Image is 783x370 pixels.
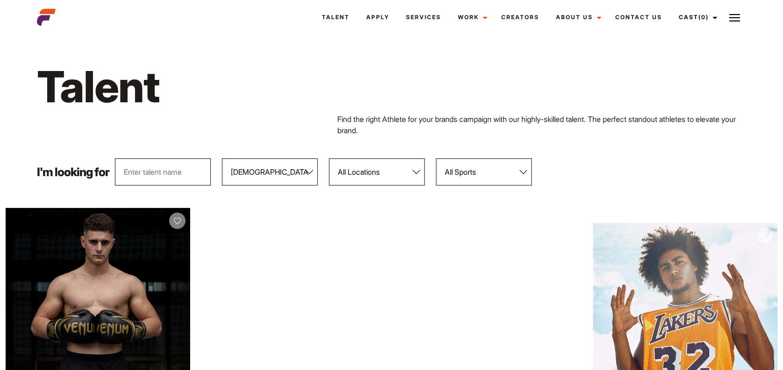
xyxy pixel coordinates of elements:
a: About Us [548,5,607,30]
a: Services [398,5,449,30]
img: cropped-aefm-brand-fav-22-square.png [37,8,56,27]
a: Talent [313,5,358,30]
p: Find the right Athlete for your brands campaign with our highly-skilled talent. The perfect stand... [337,114,746,136]
p: I'm looking for [37,166,109,178]
a: Apply [358,5,398,30]
a: Creators [493,5,548,30]
a: Work [449,5,493,30]
img: Burger icon [729,12,740,23]
a: Contact Us [607,5,670,30]
h1: Talent [37,60,446,114]
a: Cast(0) [670,5,723,30]
span: (0) [698,14,709,21]
input: Enter talent name [115,158,211,185]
